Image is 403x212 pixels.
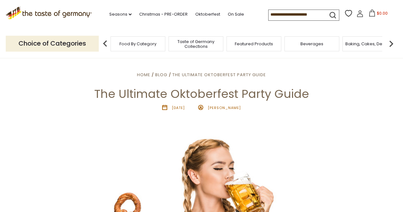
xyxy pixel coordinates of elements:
[228,11,244,18] a: On Sale
[155,72,167,78] a: Blog
[20,87,383,101] h1: The Ultimate Oktoberfest Party Guide
[170,39,221,49] a: Taste of Germany Collections
[195,11,220,18] a: Oktoberfest
[208,105,241,110] span: [PERSON_NAME]
[6,36,99,51] p: Choice of Categories
[377,11,388,16] span: $0.00
[172,72,266,78] a: The Ultimate Oktoberfest Party Guide
[119,41,156,46] a: Food By Category
[365,10,392,19] button: $0.00
[137,72,150,78] a: Home
[300,41,323,46] a: Beverages
[345,41,395,46] a: Baking, Cakes, Desserts
[235,41,273,46] a: Featured Products
[99,37,112,50] img: previous arrow
[385,37,398,50] img: next arrow
[172,105,185,110] time: [DATE]
[109,11,132,18] a: Seasons
[139,11,188,18] a: Christmas - PRE-ORDER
